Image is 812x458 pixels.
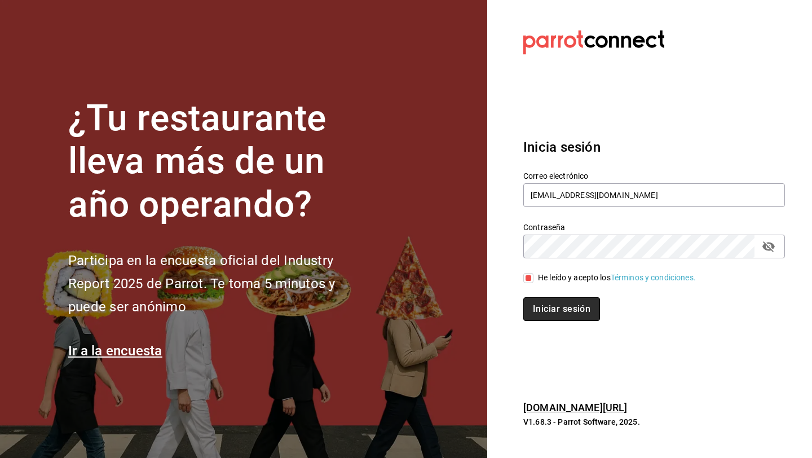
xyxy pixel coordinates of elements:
[538,272,696,284] div: He leído y acepto los
[523,171,785,179] label: Correo electrónico
[523,297,600,321] button: Iniciar sesión
[611,273,696,282] a: Términos y condiciones.
[523,223,785,231] label: Contraseña
[68,97,373,227] h1: ¿Tu restaurante lleva más de un año operando?
[68,249,373,318] h2: Participa en la encuesta oficial del Industry Report 2025 de Parrot. Te toma 5 minutos y puede se...
[523,416,785,428] p: V1.68.3 - Parrot Software, 2025.
[523,183,785,207] input: Ingresa tu correo electrónico
[759,237,778,256] button: passwordField
[68,343,162,359] a: Ir a la encuesta
[523,137,785,157] h3: Inicia sesión
[523,402,627,413] a: [DOMAIN_NAME][URL]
